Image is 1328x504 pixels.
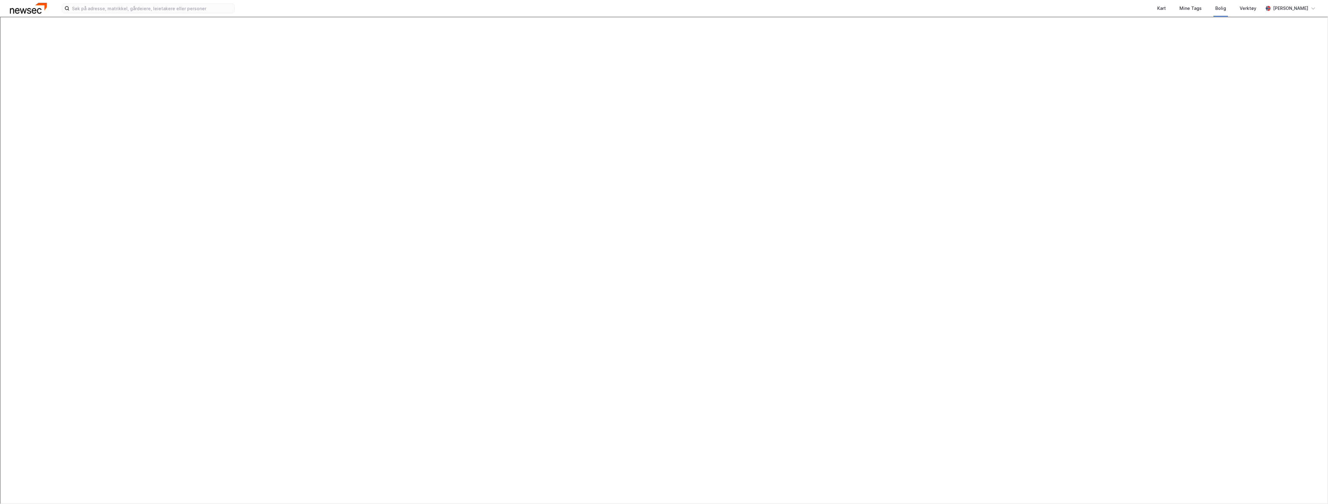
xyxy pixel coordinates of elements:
[1297,474,1328,504] div: Kontrollprogram for chat
[10,3,47,14] img: newsec-logo.f6e21ccffca1b3a03d2d.png
[1215,5,1226,12] div: Bolig
[69,4,234,13] input: Søk på adresse, matrikkel, gårdeiere, leietakere eller personer
[1179,5,1202,12] div: Mine Tags
[1240,5,1256,12] div: Verktøy
[1273,5,1308,12] div: [PERSON_NAME]
[1297,474,1328,504] iframe: Chat Widget
[1157,5,1166,12] div: Kart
